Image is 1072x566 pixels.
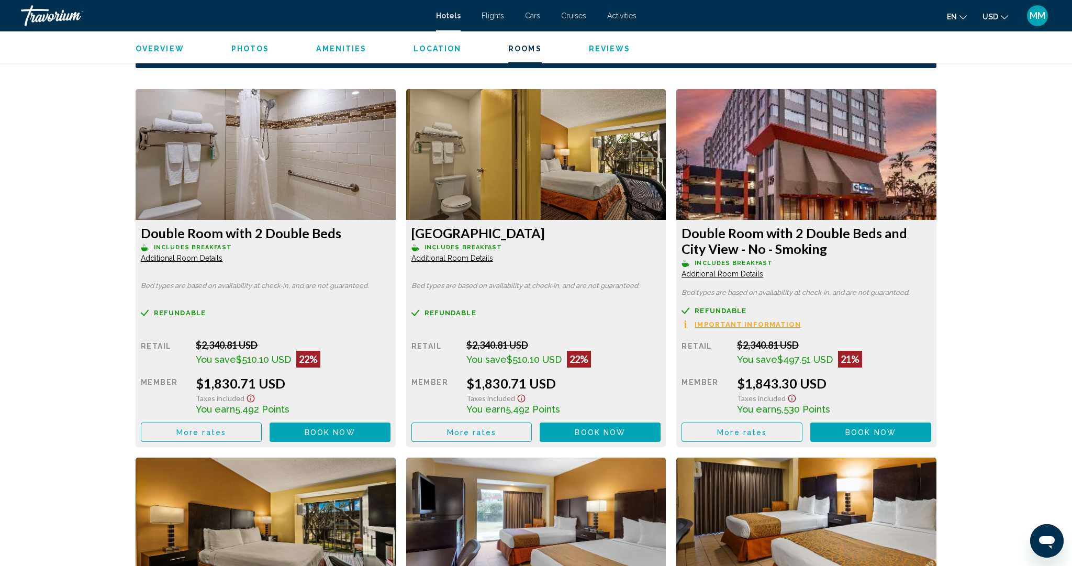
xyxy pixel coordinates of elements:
[466,354,507,365] span: You save
[447,428,497,437] span: More rates
[507,354,562,365] span: $510.10 USD
[682,320,801,329] button: Important Information
[411,423,532,442] button: More rates
[737,339,931,351] div: $2,340.81 USD
[982,9,1008,24] button: Change currency
[607,12,636,20] a: Activities
[515,391,528,403] button: Show Taxes and Fees disclaimer
[717,428,767,437] span: More rates
[411,254,493,262] span: Additional Room Details
[525,12,540,20] a: Cars
[1030,10,1045,21] span: MM
[737,404,776,415] span: You earn
[737,354,777,365] span: You save
[196,354,236,365] span: You save
[777,354,833,365] span: $497.51 USD
[436,12,461,20] a: Hotels
[682,307,931,315] a: Refundable
[695,260,773,267] span: Includes Breakfast
[154,244,232,251] span: Includes Breakfast
[141,423,262,442] button: More rates
[141,225,390,241] h3: Double Room with 2 Double Beds
[316,44,366,53] button: Amenities
[411,375,459,415] div: Member
[411,339,459,368] div: Retail
[466,394,515,403] span: Taxes included
[411,225,661,241] h3: [GEOGRAPHIC_DATA]
[466,375,661,391] div: $1,830.71 USD
[196,375,390,391] div: $1,830.71 USD
[676,89,936,220] img: 2f89f87d-2586-4ad6-bdd6-170c60111718.jpeg
[411,282,661,290] p: Bed types are based on availability at check-in, and are not guaranteed.
[737,375,931,391] div: $1,843.30 USD
[296,351,320,368] div: 22%
[141,282,390,290] p: Bed types are based on availability at check-in, and are not guaranteed.
[695,321,801,328] span: Important Information
[196,404,235,415] span: You earn
[414,44,461,53] button: Location
[845,428,896,437] span: Book now
[947,9,967,24] button: Change language
[737,394,786,403] span: Taxes included
[196,339,390,351] div: $2,340.81 USD
[411,309,661,317] a: Refundable
[508,44,542,53] button: Rooms
[838,351,862,368] div: 21%
[154,309,206,316] span: Refundable
[682,289,931,296] p: Bed types are based on availability at check-in, and are not guaranteed.
[682,339,729,368] div: Retail
[244,391,257,403] button: Show Taxes and Fees disclaimer
[810,423,931,442] button: Book now
[695,307,746,314] span: Refundable
[466,404,506,415] span: You earn
[425,244,502,251] span: Includes Breakfast
[1030,524,1064,558] iframe: Button to launch messaging window
[682,225,931,257] h3: Double Room with 2 Double Beds and City View - No - Smoking
[682,270,763,278] span: Additional Room Details
[141,254,222,262] span: Additional Room Details
[236,354,291,365] span: $510.10 USD
[406,89,666,220] img: a2cab80c-3581-4d2c-876e-73f1bb106ab0.jpeg
[196,394,244,403] span: Taxes included
[540,423,661,442] button: Book now
[575,428,626,437] span: Book now
[682,423,802,442] button: More rates
[136,44,184,53] button: Overview
[786,391,798,403] button: Show Taxes and Fees disclaimer
[561,12,586,20] a: Cruises
[21,5,426,26] a: Travorium
[231,44,270,53] button: Photos
[682,375,729,415] div: Member
[947,13,957,21] span: en
[270,423,390,442] button: Book now
[141,339,188,368] div: Retail
[982,13,998,21] span: USD
[506,404,560,415] span: 5,492 Points
[136,89,396,220] img: f7913d21-d7f6-4816-91ac-64320871375c.jpeg
[141,309,390,317] a: Refundable
[567,351,591,368] div: 22%
[466,339,661,351] div: $2,340.81 USD
[482,12,504,20] a: Flights
[776,404,830,415] span: 5,530 Points
[305,428,355,437] span: Book now
[425,309,476,316] span: Refundable
[141,375,188,415] div: Member
[176,428,226,437] span: More rates
[235,404,289,415] span: 5,492 Points
[1024,5,1051,27] button: User Menu
[589,44,631,53] button: Reviews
